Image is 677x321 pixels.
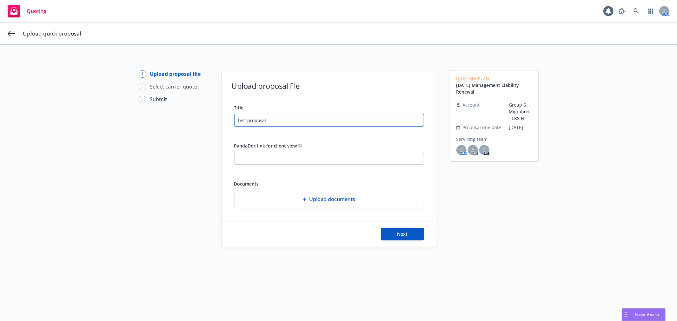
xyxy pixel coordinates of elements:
[630,5,643,17] a: Search
[509,102,532,121] span: Group 6 Migration - ERS FI
[5,2,49,20] a: Quoting
[309,195,355,203] span: Upload documents
[150,70,201,78] div: Upload proposal file
[234,105,244,111] span: Title
[27,9,46,14] span: Quoting
[234,181,259,187] span: Documents
[234,190,424,208] div: Upload documents
[622,308,666,321] button: Nova Assist
[635,312,660,317] span: Nova Assist
[456,82,532,95] a: [DATE] Management Liability Renewal
[456,145,467,155] span: AM
[234,143,297,149] span: PandaDoc link for client view
[509,124,532,131] span: [DATE]
[468,145,478,155] span: AC
[139,83,146,90] div: 2
[615,5,628,17] a: Report a Bug
[456,136,532,142] span: Servicing team
[463,102,480,108] span: Account
[139,70,146,78] div: 1
[456,77,532,81] span: Quoting Plan
[150,95,167,103] div: Submit
[645,5,657,17] a: Switch app
[232,81,300,91] h1: Upload proposal file
[463,124,501,131] span: Proposal due date
[622,309,630,321] div: Drag to move
[397,231,408,237] span: Next
[381,228,424,240] button: Next
[23,30,81,37] span: Upload quick proposal
[479,145,489,155] span: PD
[139,96,146,103] div: 3
[150,83,197,90] div: Select carrier quote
